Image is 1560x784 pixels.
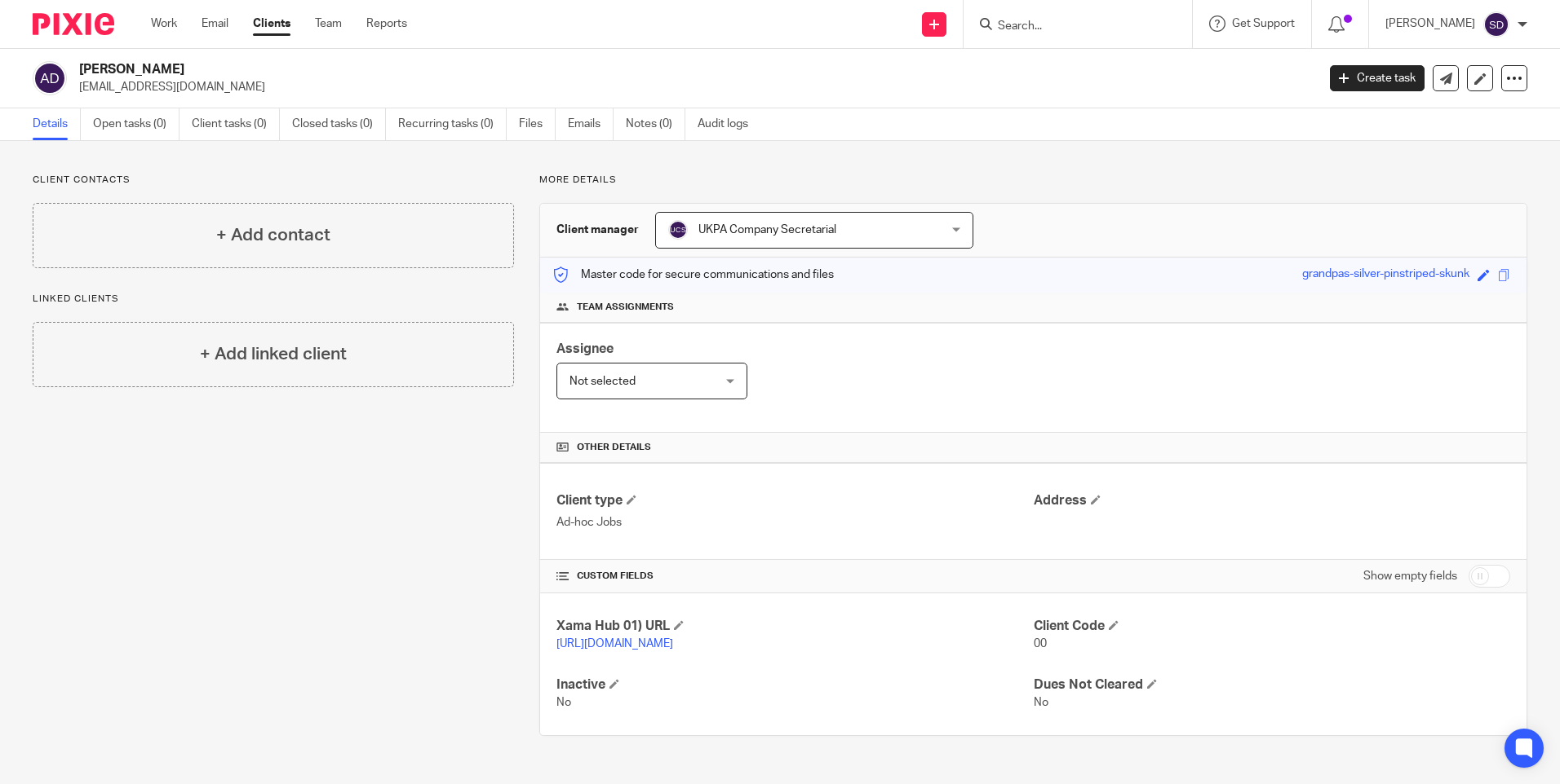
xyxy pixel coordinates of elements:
a: Create task [1330,65,1425,91]
a: Reports [366,15,407,32]
h2: [PERSON_NAME] [79,61,1060,78]
div: grandpas-silver-pinstriped-skunk [1302,266,1469,284]
a: Open tasks (0) [93,108,179,140]
a: Files [519,108,556,140]
a: Recurring tasks (0) [398,108,507,140]
span: Team assignments [577,301,674,314]
span: No [1034,697,1048,708]
span: Other details [577,441,651,454]
h4: Client type [556,492,1033,509]
h4: + Add contact [216,222,330,248]
span: Assignee [556,342,614,355]
h4: Client Code [1034,618,1510,635]
a: Work [151,15,177,32]
p: Master code for secure communications and files [552,266,834,283]
a: Client tasks (0) [192,108,280,140]
a: Email [202,15,228,32]
a: Closed tasks (0) [292,108,386,140]
a: Team [315,15,342,32]
a: Emails [568,108,614,140]
a: Audit logs [698,108,760,140]
h3: Client manager [556,222,639,238]
p: [EMAIL_ADDRESS][DOMAIN_NAME] [79,79,1305,95]
h4: Xama Hub 01) URL [556,618,1033,635]
span: Not selected [569,376,636,387]
span: No [556,697,571,708]
input: Search [996,20,1143,34]
p: Linked clients [33,293,514,306]
img: svg%3E [668,220,688,240]
h4: + Add linked client [200,341,347,367]
a: [URL][DOMAIN_NAME] [556,638,673,650]
p: [PERSON_NAME] [1385,15,1475,32]
img: Pixie [33,13,114,35]
span: UKPA Company Secretarial [698,224,836,236]
h4: Inactive [556,676,1033,694]
h4: Address [1034,492,1510,509]
h4: Dues Not Cleared [1034,676,1510,694]
span: Get Support [1232,18,1295,29]
p: Client contacts [33,174,514,187]
span: 00 [1034,638,1047,650]
a: Notes (0) [626,108,685,140]
h4: CUSTOM FIELDS [556,570,1033,583]
p: Ad-hoc Jobs [556,514,1033,531]
label: Show empty fields [1363,568,1457,584]
img: svg%3E [1483,11,1509,37]
p: More details [539,174,1527,187]
img: svg%3E [33,61,67,95]
a: Clients [253,15,290,32]
a: Details [33,108,81,140]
